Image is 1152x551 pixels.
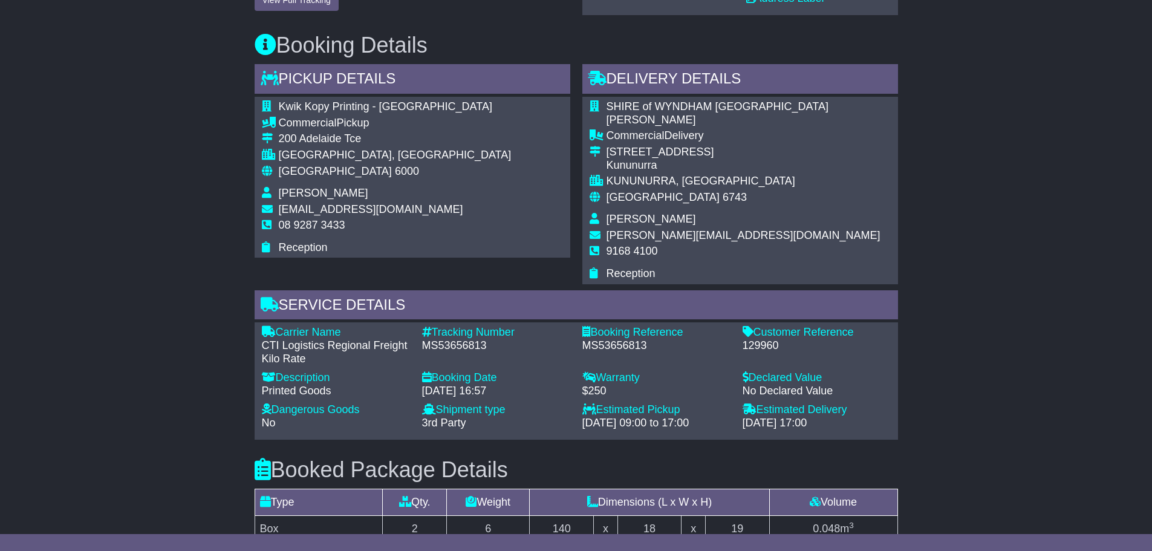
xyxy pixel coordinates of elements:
[395,165,419,177] span: 6000
[262,417,276,429] span: No
[769,489,897,516] td: Volume
[743,326,891,339] div: Customer Reference
[255,64,570,97] div: Pickup Details
[279,187,368,199] span: [PERSON_NAME]
[582,385,731,398] div: $250
[422,326,570,339] div: Tracking Number
[705,516,769,543] td: 19
[607,100,828,126] span: SHIRE of WYNDHAM [GEOGRAPHIC_DATA][PERSON_NAME]
[422,339,570,353] div: MS53656813
[279,165,392,177] span: [GEOGRAPHIC_DATA]
[607,191,720,203] span: [GEOGRAPHIC_DATA]
[262,326,410,339] div: Carrier Name
[582,326,731,339] div: Booking Reference
[255,33,898,57] h3: Booking Details
[617,516,682,543] td: 18
[723,191,747,203] span: 6743
[582,371,731,385] div: Warranty
[607,175,891,188] div: KUNUNURRA, [GEOGRAPHIC_DATA]
[422,371,570,385] div: Booking Date
[422,385,570,398] div: [DATE] 16:57
[607,245,658,257] span: 9168 4100
[582,64,898,97] div: Delivery Details
[262,385,410,398] div: Printed Goods
[422,417,466,429] span: 3rd Party
[255,290,898,323] div: Service Details
[262,403,410,417] div: Dangerous Goods
[262,339,410,365] div: CTI Logistics Regional Freight Kilo Rate
[383,489,447,516] td: Qty.
[422,403,570,417] div: Shipment type
[607,146,891,159] div: [STREET_ADDRESS]
[607,129,665,142] span: Commercial
[607,129,891,143] div: Delivery
[743,339,891,353] div: 129960
[682,516,705,543] td: x
[279,149,512,162] div: [GEOGRAPHIC_DATA], [GEOGRAPHIC_DATA]
[743,403,891,417] div: Estimated Delivery
[530,516,594,543] td: 140
[530,489,769,516] td: Dimensions (L x W x H)
[279,132,512,146] div: 200 Adelaide Tce
[279,203,463,215] span: [EMAIL_ADDRESS][DOMAIN_NAME]
[743,371,891,385] div: Declared Value
[582,417,731,430] div: [DATE] 09:00 to 17:00
[383,516,447,543] td: 2
[607,213,696,225] span: [PERSON_NAME]
[607,229,880,241] span: [PERSON_NAME][EMAIL_ADDRESS][DOMAIN_NAME]
[279,117,512,130] div: Pickup
[279,241,328,253] span: Reception
[743,385,891,398] div: No Declared Value
[279,219,345,231] span: 08 9287 3433
[849,521,854,530] sup: 3
[594,516,617,543] td: x
[255,458,898,482] h3: Booked Package Details
[279,117,337,129] span: Commercial
[607,267,656,279] span: Reception
[813,523,840,535] span: 0.048
[255,516,383,543] td: Box
[607,159,891,172] div: Kununurra
[582,403,731,417] div: Estimated Pickup
[447,516,530,543] td: 6
[255,489,383,516] td: Type
[769,516,897,543] td: m
[279,100,492,112] span: Kwik Kopy Printing - [GEOGRAPHIC_DATA]
[743,417,891,430] div: [DATE] 17:00
[262,371,410,385] div: Description
[582,339,731,353] div: MS53656813
[447,489,530,516] td: Weight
